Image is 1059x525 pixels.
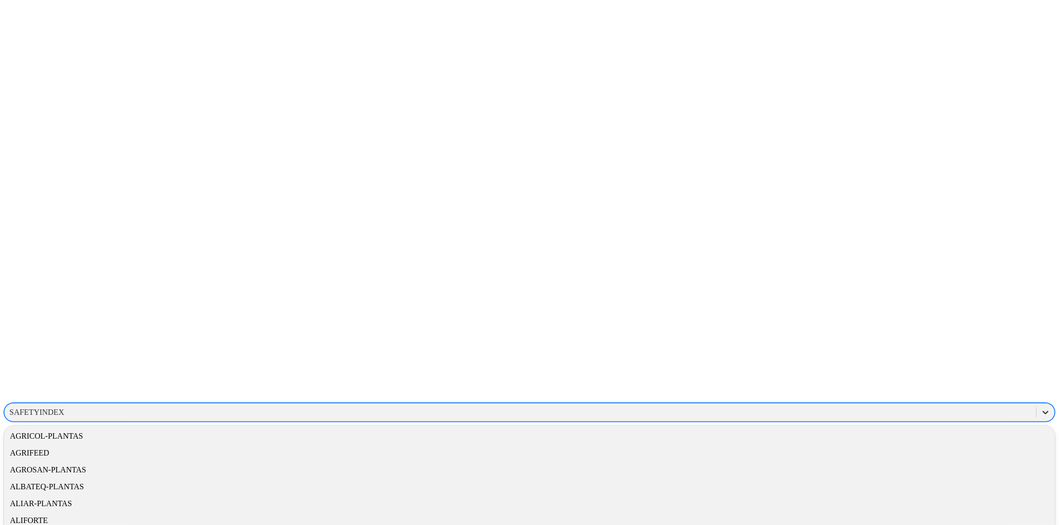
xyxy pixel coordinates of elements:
div: AGRIFEED [4,445,1055,461]
div: AGROSAN-PLANTAS [4,461,1055,478]
div: ALIAR-PLANTAS [4,495,1055,512]
div: ALBATEQ-PLANTAS [4,478,1055,495]
div: AGRICOL-PLANTAS [4,428,1055,445]
div: SAFETYINDEX [9,408,64,417]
